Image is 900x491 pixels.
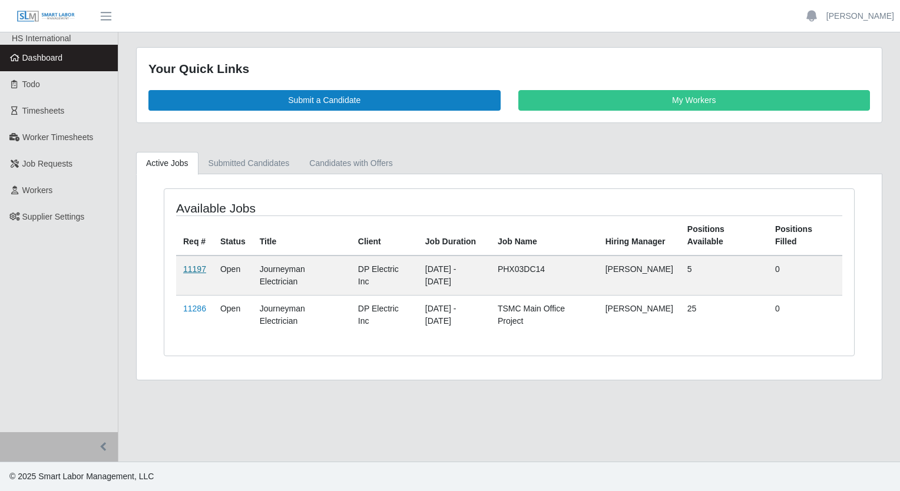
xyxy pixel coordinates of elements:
a: [PERSON_NAME] [826,10,894,22]
td: [PERSON_NAME] [598,256,680,296]
a: 11197 [183,264,206,274]
span: Timesheets [22,106,65,115]
td: Open [213,256,253,296]
td: 0 [768,256,842,296]
span: © 2025 Smart Labor Management, LLC [9,472,154,481]
td: 0 [768,295,842,334]
td: DP Electric Inc [351,295,418,334]
span: Supplier Settings [22,212,85,221]
span: Worker Timesheets [22,132,93,142]
span: HS International [12,34,71,43]
th: Status [213,215,253,256]
a: Submitted Candidates [198,152,300,175]
td: 25 [680,295,768,334]
td: Open [213,295,253,334]
td: DP Electric Inc [351,256,418,296]
td: 5 [680,256,768,296]
a: Active Jobs [136,152,198,175]
td: [PERSON_NAME] [598,295,680,334]
span: Job Requests [22,159,73,168]
a: Candidates with Offers [299,152,402,175]
td: Journeyman Electrician [253,295,351,334]
td: PHX03DC14 [491,256,598,296]
h4: Available Jobs [176,201,444,215]
td: [DATE] - [DATE] [418,256,491,296]
td: TSMC Main Office Project [491,295,598,334]
th: Positions Filled [768,215,842,256]
img: SLM Logo [16,10,75,23]
a: My Workers [518,90,871,111]
th: Req # [176,215,213,256]
span: Dashboard [22,53,63,62]
th: Job Duration [418,215,491,256]
th: Client [351,215,418,256]
a: Submit a Candidate [148,90,501,111]
div: Your Quick Links [148,59,870,78]
a: 11286 [183,304,206,313]
th: Title [253,215,351,256]
span: Workers [22,185,53,195]
td: [DATE] - [DATE] [418,295,491,334]
th: Positions Available [680,215,768,256]
th: Job Name [491,215,598,256]
th: Hiring Manager [598,215,680,256]
span: Todo [22,79,40,89]
td: Journeyman Electrician [253,256,351,296]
